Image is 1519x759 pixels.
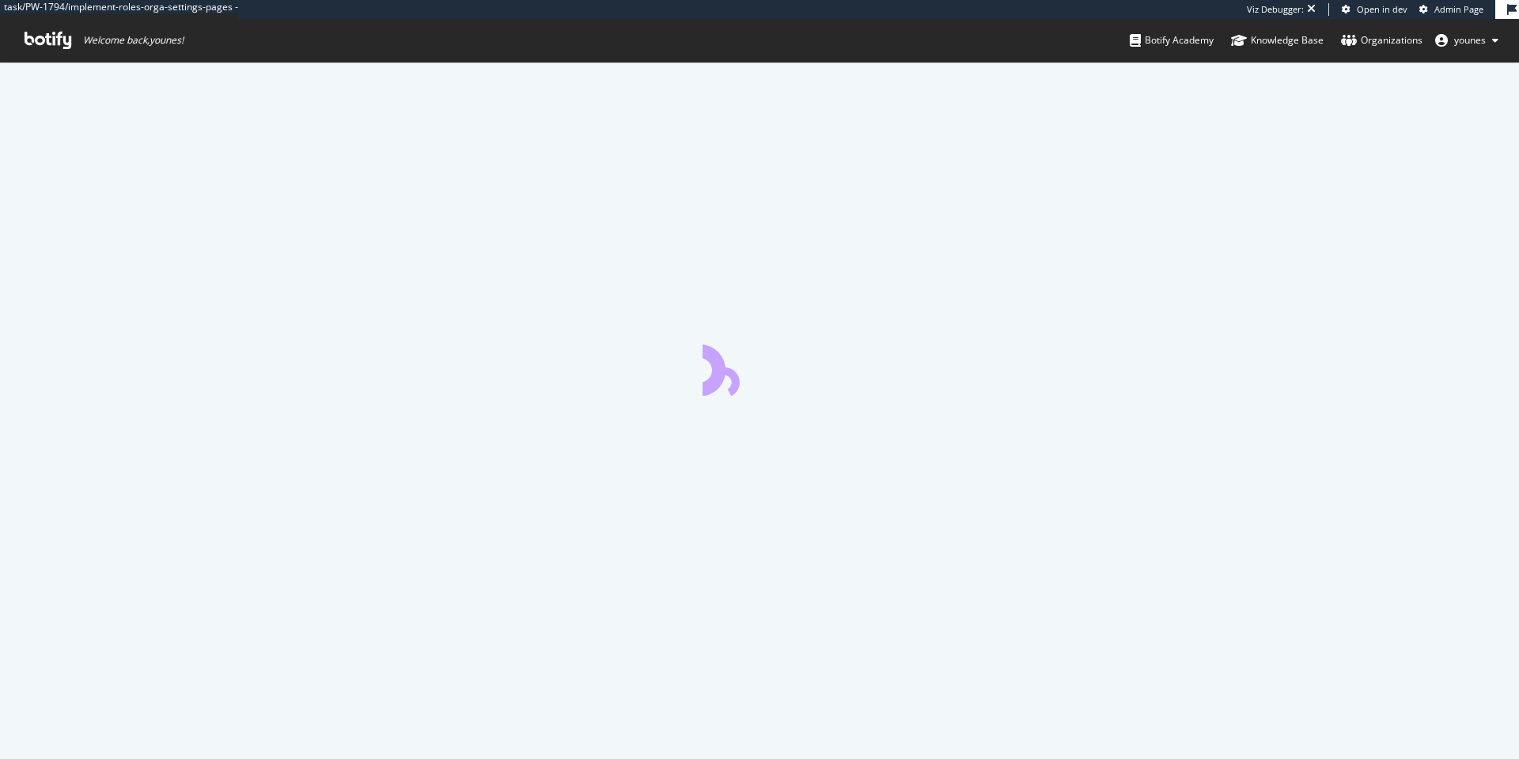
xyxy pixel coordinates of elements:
a: Organizations [1341,19,1422,62]
button: younes [1422,28,1511,53]
a: Botify Academy [1130,19,1214,62]
div: Organizations [1341,32,1422,48]
a: Admin Page [1419,3,1483,16]
span: younes [1454,33,1486,47]
div: Botify Academy [1130,32,1214,48]
div: Viz Debugger: [1247,3,1304,16]
span: Open in dev [1357,3,1407,15]
span: Admin Page [1434,3,1483,15]
a: Open in dev [1342,3,1407,16]
span: Welcome back, younes ! [83,34,184,47]
div: Knowledge Base [1231,32,1324,48]
a: Knowledge Base [1231,19,1324,62]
